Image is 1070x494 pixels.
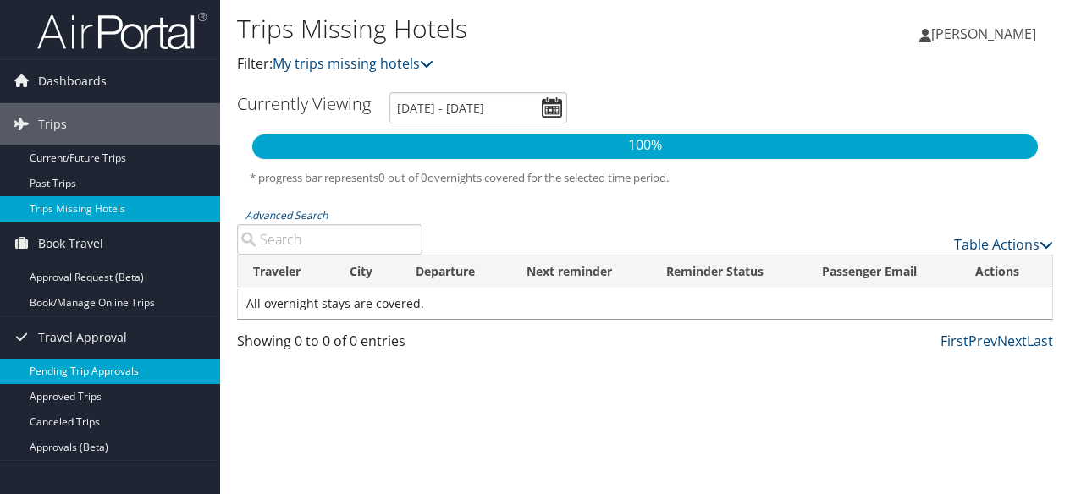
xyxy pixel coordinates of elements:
a: My trips missing hotels [273,54,433,73]
a: Last [1027,332,1053,350]
td: All overnight stays are covered. [238,288,1052,319]
h3: Currently Viewing [237,92,371,115]
p: 100% [252,134,1038,156]
img: airportal-logo.png [37,11,207,51]
a: Table Actions [954,235,1053,254]
span: 0 out of 0 [378,170,427,185]
p: Filter: [237,53,781,75]
input: Advanced Search [237,224,422,255]
h5: * progress bar represents overnights covered for the selected time period. [250,170,1040,186]
h1: Trips Missing Hotels [237,11,781,47]
th: Traveler: activate to sort column ascending [238,255,334,288]
a: [PERSON_NAME] [919,8,1053,59]
span: Book Travel [38,222,103,265]
th: Passenger Email: activate to sort column ascending [807,255,960,288]
a: Next [997,332,1027,350]
span: Trips [38,103,67,145]
a: Prev [968,332,997,350]
input: [DATE] - [DATE] [389,92,567,124]
th: Actions [960,255,1052,288]
div: Showing 0 to 0 of 0 entries [237,331,422,360]
span: Dashboards [38,60,107,102]
a: Advanced Search [245,208,328,222]
th: Departure: activate to sort column descending [400,255,511,288]
a: First [940,332,968,350]
th: City: activate to sort column ascending [334,255,400,288]
span: Travel Approval [38,316,127,359]
th: Reminder Status [651,255,807,288]
th: Next reminder [511,255,651,288]
span: [PERSON_NAME] [931,25,1036,43]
